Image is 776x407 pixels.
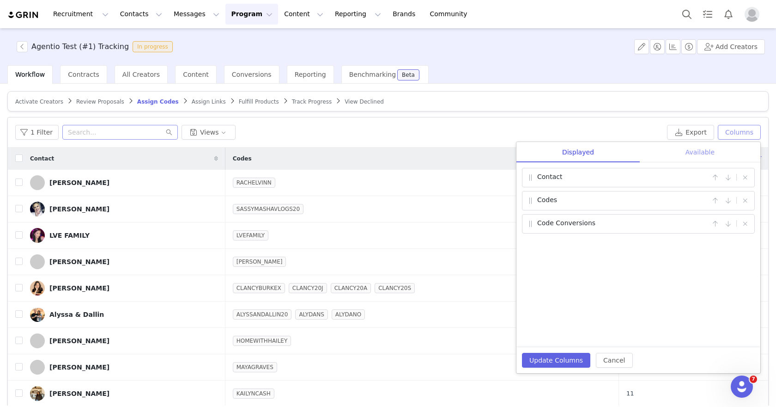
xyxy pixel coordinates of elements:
[718,125,761,140] button: Columns
[731,376,753,398] iframe: Intercom live chat
[30,386,45,401] img: 5decd3da-e122-4294-b584-7c00f8d7c9d1.jpg
[233,310,292,319] a: ALYSSANDALLIN20
[49,258,109,265] div: [PERSON_NAME]
[331,284,371,293] a: CLANCY20A
[626,389,634,398] span: 11
[225,4,278,25] button: Program
[192,99,226,105] span: Assign Links
[735,172,738,183] span: |
[62,125,178,140] input: Search...
[49,337,109,345] div: [PERSON_NAME]
[735,218,738,229] span: |
[30,228,218,243] a: LVE FAMILY
[168,4,225,25] button: Messages
[233,231,268,240] a: LVEFAMILY
[48,4,114,25] button: Recruitment
[718,4,739,25] button: Notifications
[329,4,387,25] button: Reporting
[76,99,124,105] span: Review Proposals
[115,4,168,25] button: Contacts
[30,228,45,243] img: d33c53b0-bd63-4543-a61e-e0cf31ac1a0a.jpg
[183,71,209,78] span: Content
[30,360,218,375] a: [PERSON_NAME]
[750,376,757,383] span: 7
[49,232,90,239] div: LVE FAMILY
[30,175,218,190] a: [PERSON_NAME]
[182,125,236,140] button: Views
[30,281,45,296] img: f9228171-22b6-40a5-969e-bdaa71cd339d--s.jpg
[49,284,109,292] div: [PERSON_NAME]
[233,204,303,214] a: SASSYMASHAVLOGS20
[15,99,63,105] span: Activate Creators
[233,389,274,398] a: KAILYNCASH
[279,4,329,25] button: Content
[232,71,272,78] span: Conversions
[424,4,477,25] a: Community
[30,307,45,322] img: 2f3a0c5e-dd2f-4c76-a662-d4fa27bab44a.jpg
[49,179,109,186] div: [PERSON_NAME]
[233,154,252,163] span: Codes
[295,71,326,78] span: Reporting
[596,353,632,368] button: Cancel
[537,195,557,206] span: Codes
[387,4,424,25] a: Brands
[522,353,590,368] button: Update Columns
[239,99,279,105] span: Fulfill Products
[537,218,595,229] span: Code Conversions
[667,125,714,140] button: Export
[735,195,738,206] span: |
[15,125,59,140] button: 1 Filter
[49,205,109,213] div: [PERSON_NAME]
[30,386,218,401] a: [PERSON_NAME]
[31,41,129,52] h3: Agentio Test (#1) Tracking
[233,363,277,372] a: MAYAGRAVES
[30,307,218,322] a: Alyssa & Dallin
[640,142,760,163] div: Available
[137,99,179,105] span: Assign Codes
[233,336,291,345] a: HOMEWITHHAILEY
[30,254,218,269] a: [PERSON_NAME]
[375,284,415,293] a: CLANCY20S
[7,11,40,19] img: grin logo
[516,142,640,163] div: Displayed
[745,7,759,22] img: placeholder-profile.jpg
[30,281,218,296] a: [PERSON_NAME]
[30,154,54,163] span: Contact
[68,71,99,78] span: Contracts
[49,311,104,318] div: Alyssa & Dallin
[30,202,45,216] img: 58c3f4e1-f175-4987-916a-25cf21624b32.jpg
[537,172,562,183] span: Contact
[133,41,173,52] span: In progress
[402,72,415,78] div: Beta
[295,310,327,319] a: ALYDANS
[739,7,769,22] button: Profile
[677,4,697,25] button: Search
[17,41,176,52] span: [object Object]
[697,39,765,54] button: Add Creators
[292,99,332,105] span: Track Progress
[332,310,365,319] a: ALYDANO
[49,390,109,397] div: [PERSON_NAME]
[289,284,327,293] a: CLANCY20J
[49,364,109,371] div: [PERSON_NAME]
[233,178,275,187] a: RACHELVINN
[345,99,384,105] span: View Declined
[166,129,172,136] i: icon: search
[233,257,286,266] a: [PERSON_NAME]
[122,71,160,78] span: All Creators
[30,202,218,216] a: [PERSON_NAME]
[30,333,218,348] a: [PERSON_NAME]
[697,4,718,25] a: Tasks
[233,284,285,293] a: CLANCYBURKEX
[349,71,396,78] span: Benchmarking
[15,71,45,78] span: Workflow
